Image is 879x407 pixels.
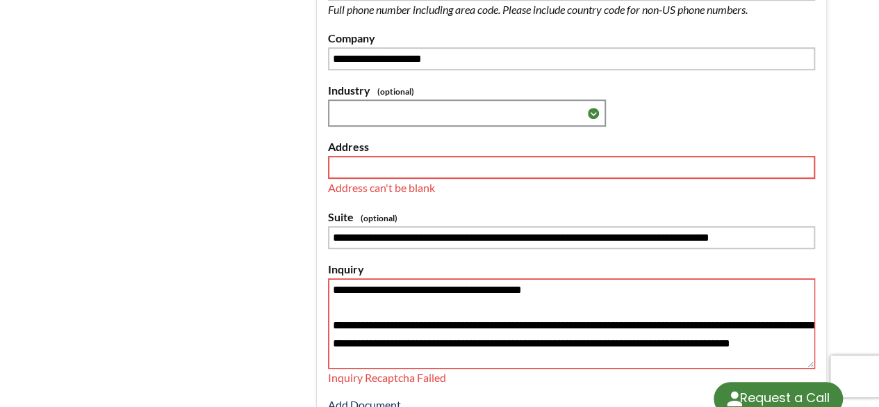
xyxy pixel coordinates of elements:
span: Address can't be blank [328,181,435,194]
label: Company [328,29,815,47]
label: Inquiry [328,260,815,278]
span: Inquiry Recaptcha Failed [328,371,446,384]
label: Industry [328,81,815,99]
p: Full phone number including area code. Please include country code for non-US phone numbers. [328,1,794,19]
label: Suite [328,208,815,226]
label: Address [328,138,815,156]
